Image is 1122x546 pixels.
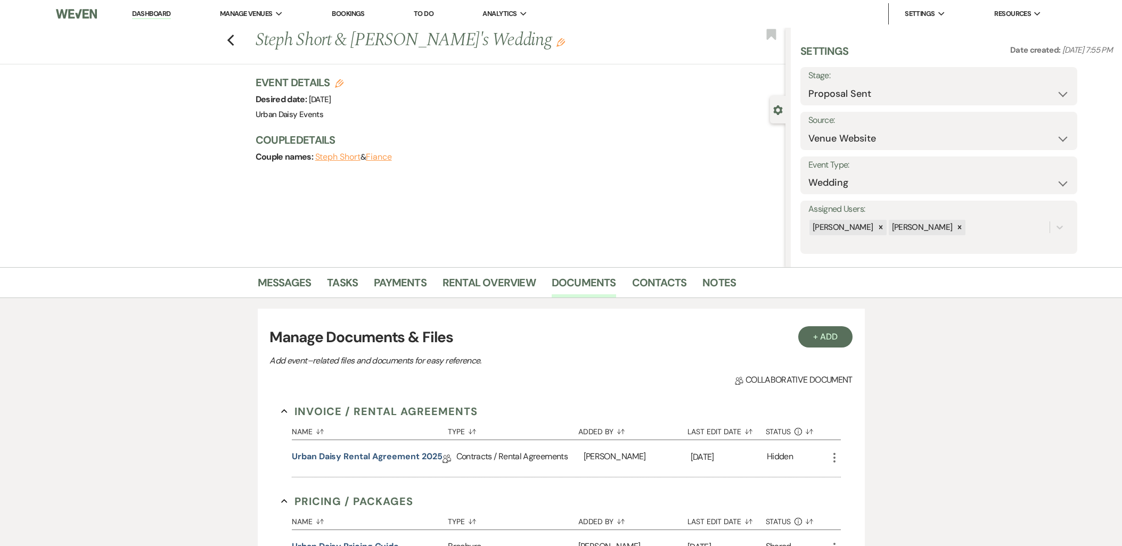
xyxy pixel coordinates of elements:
[687,509,766,530] button: Last Edit Date
[735,374,852,386] span: Collaborative document
[256,133,775,147] h3: Couple Details
[702,274,736,297] a: Notes
[366,153,392,161] button: Fiance
[315,152,392,162] span: &
[443,274,536,297] a: Rental Overview
[448,419,578,440] button: Type
[256,94,309,105] span: Desired date:
[414,9,433,18] a: To Do
[889,220,954,235] div: [PERSON_NAME]
[220,9,273,19] span: Manage Venues
[1010,45,1062,55] span: Date created:
[809,220,875,235] div: [PERSON_NAME]
[309,94,331,105] span: [DATE]
[448,509,578,530] button: Type
[132,9,170,19] a: Dashboard
[256,28,675,53] h1: Steph Short & [PERSON_NAME]'s Wedding
[374,274,427,297] a: Payments
[766,419,828,440] button: Status
[552,274,616,297] a: Documents
[256,75,344,90] h3: Event Details
[798,326,853,348] button: + Add
[256,109,323,120] span: Urban Daisy Events
[578,509,687,530] button: Added By
[281,493,413,509] button: Pricing / Packages
[994,9,1031,19] span: Resources
[800,44,849,67] h3: Settings
[482,9,517,19] span: Analytics
[256,151,315,162] span: Couple names:
[766,428,791,435] span: Status
[56,3,97,25] img: Weven Logo
[556,37,565,47] button: Edit
[269,326,852,349] h3: Manage Documents & Files
[258,274,312,297] a: Messages
[292,450,442,467] a: Urban Daisy Rental Agreement 2025
[269,354,642,368] p: Add event–related files and documents for easy reference.
[578,419,687,440] button: Added By
[687,419,766,440] button: Last Edit Date
[691,450,767,464] p: [DATE]
[767,450,793,467] div: Hidden
[584,440,691,477] div: [PERSON_NAME]
[808,113,1069,128] label: Source:
[808,202,1069,217] label: Assigned Users:
[292,419,448,440] button: Name
[766,518,791,525] span: Status
[292,509,448,530] button: Name
[456,440,584,477] div: Contracts / Rental Agreements
[808,68,1069,84] label: Stage:
[808,158,1069,173] label: Event Type:
[327,274,358,297] a: Tasks
[766,509,828,530] button: Status
[281,403,478,419] button: Invoice / Rental Agreements
[315,153,361,161] button: Steph Short
[1062,45,1112,55] span: [DATE] 7:55 PM
[632,274,687,297] a: Contacts
[905,9,935,19] span: Settings
[773,104,783,114] button: Close lead details
[332,9,365,18] a: Bookings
